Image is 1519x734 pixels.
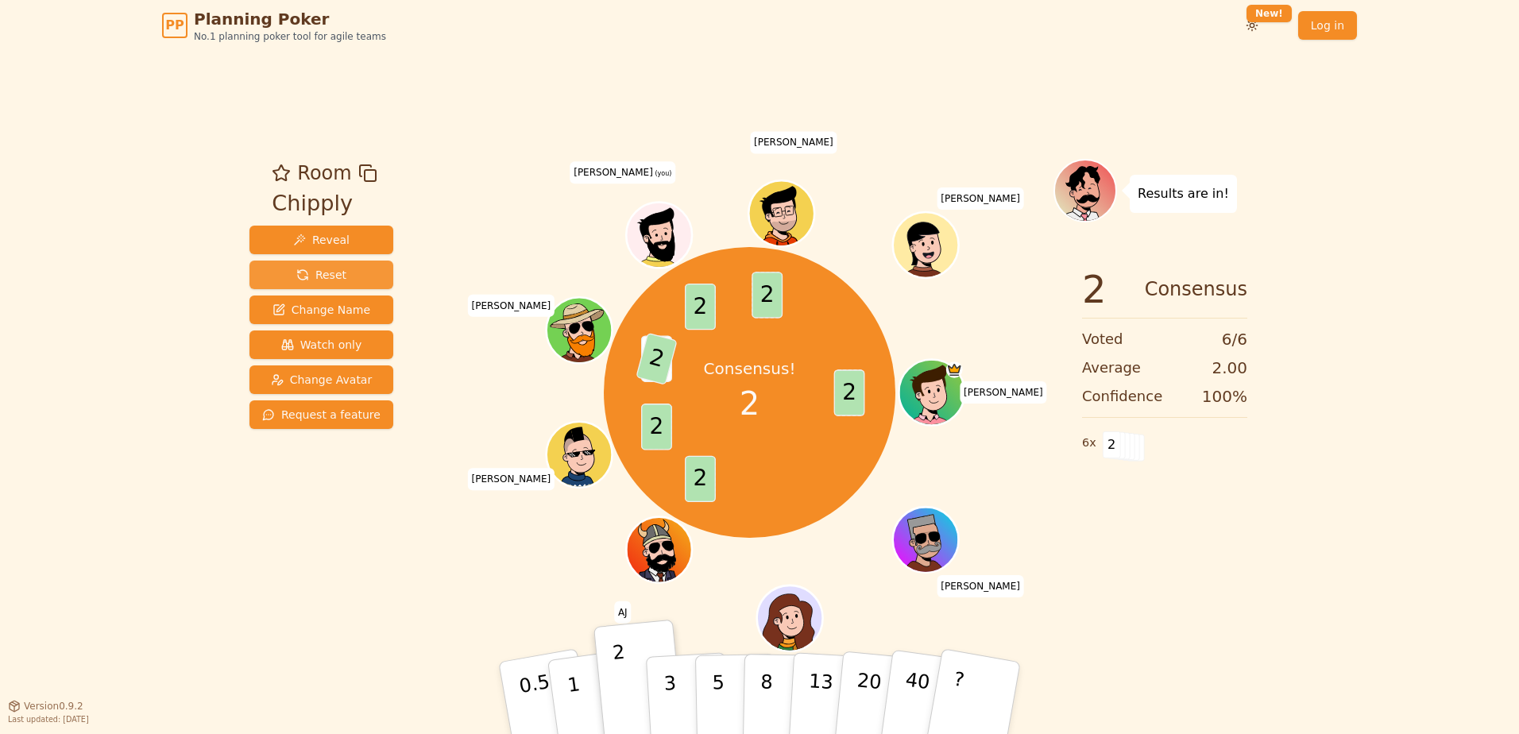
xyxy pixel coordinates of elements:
span: Planning Poker [194,8,386,30]
span: 2 [685,284,716,330]
span: 2 [636,332,678,384]
span: Consensus [1145,270,1247,308]
span: 2 [833,369,864,415]
span: No.1 planning poker tool for agile teams [194,30,386,43]
span: Reveal [293,232,350,248]
button: Watch only [249,330,393,359]
span: Click to change your name [937,187,1024,210]
span: PP [165,16,184,35]
span: 2.00 [1212,357,1247,379]
span: Request a feature [262,407,381,423]
span: Click to change your name [614,601,632,624]
button: Change Name [249,296,393,324]
span: Watch only [281,337,362,353]
a: Log in [1298,11,1357,40]
span: 2 [1103,431,1121,458]
span: Change Avatar [271,372,373,388]
span: Version 0.9.2 [24,700,83,713]
span: 6 x [1082,435,1096,452]
span: 2 [740,380,759,427]
span: Click to change your name [937,575,1024,597]
button: Request a feature [249,400,393,429]
a: PPPlanning PokerNo.1 planning poker tool for agile teams [162,8,386,43]
span: Dylan is the host [945,361,962,378]
p: 2 [612,641,632,728]
button: Version0.9.2 [8,700,83,713]
button: Reset [249,261,393,289]
span: Click to change your name [467,295,555,317]
span: Change Name [272,302,370,318]
span: Reset [296,267,346,283]
span: Room [297,159,351,187]
span: 2 [641,404,672,450]
div: New! [1247,5,1292,22]
span: (you) [653,170,672,177]
span: Click to change your name [467,468,555,490]
span: Voted [1082,328,1123,350]
span: 2 [685,455,716,501]
span: Last updated: [DATE] [8,715,89,724]
p: Results are in! [1138,183,1229,205]
span: 6 / 6 [1222,328,1247,350]
div: Chipply [272,187,377,220]
span: Click to change your name [960,381,1047,404]
span: Average [1082,357,1141,379]
button: Reveal [249,226,393,254]
span: Click to change your name [570,161,675,183]
button: New! [1238,11,1266,40]
span: Click to change your name [750,131,837,153]
button: Click to change your avatar [628,204,690,266]
button: Add as favourite [272,159,291,187]
span: 100 % [1202,385,1247,408]
span: 2 [1082,270,1107,308]
span: Confidence [1082,385,1162,408]
button: Change Avatar [249,365,393,394]
p: Consensus! [702,357,797,381]
span: 2 [752,272,783,318]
